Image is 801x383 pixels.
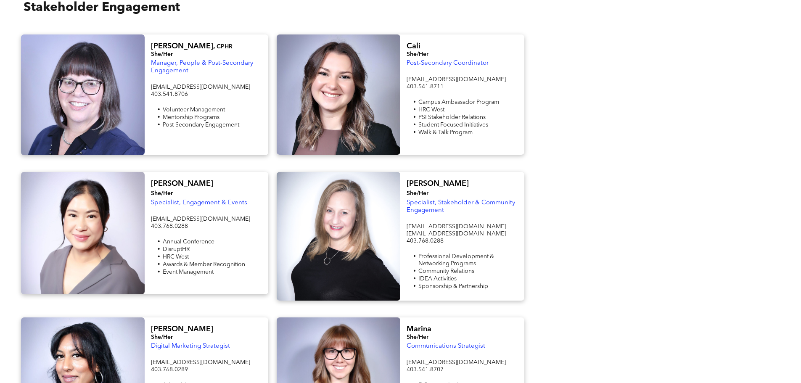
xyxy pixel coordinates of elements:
[151,216,250,222] span: [EMAIL_ADDRESS][DOMAIN_NAME]
[407,190,428,196] span: She/Her
[407,60,489,66] span: Post-Secondary Coordinator
[418,276,457,282] span: IDEA Activities
[418,122,488,128] span: Student Focused Initiatives
[151,51,173,57] span: She/Her
[151,42,215,50] span: [PERSON_NAME],
[407,343,485,349] span: Communications Strategist
[24,1,180,14] span: Stakeholder Engagement
[418,268,474,274] span: Community Relations
[407,51,428,57] span: She/Her
[418,254,494,267] span: Professional Development & Networking Programs
[407,325,431,333] span: Marina
[151,343,230,349] span: Digital Marketing Strategist
[163,254,189,260] span: HRC West
[407,359,506,365] span: [EMAIL_ADDRESS][DOMAIN_NAME]
[217,44,233,50] span: CPHR
[163,122,239,128] span: Post-Secondary Engagement
[407,367,444,372] span: 403.541.8707
[163,239,214,245] span: Annual Conference
[151,190,173,196] span: She/Her
[407,200,515,214] span: Specialist, Stakeholder & Community Engagement
[418,129,473,135] span: Walk & Talk Program
[418,283,488,289] span: Sponsorship & Partnership
[418,99,499,105] span: Campus Ambassador Program
[407,180,469,188] span: [PERSON_NAME]
[151,223,188,229] span: 403.768.0288
[418,107,444,113] span: HRC West
[151,91,188,97] span: 403.541.8706
[407,42,420,50] span: Cali
[407,77,506,82] span: [EMAIL_ADDRESS][DOMAIN_NAME]
[407,84,444,90] span: 403.541.8711
[151,60,253,74] span: Manager, People & Post-Secondary Engagement
[407,238,444,244] span: 403.768.0288
[151,334,173,340] span: She/Her
[407,231,506,237] span: [EMAIL_ADDRESS][DOMAIN_NAME]
[163,269,214,275] span: Event Management
[151,84,250,90] span: [EMAIL_ADDRESS][DOMAIN_NAME]
[151,359,250,372] span: [EMAIL_ADDRESS][DOMAIN_NAME] 403.768.0289
[418,114,486,120] span: PSI Stakeholder Relations
[407,224,506,230] span: [EMAIL_ADDRESS][DOMAIN_NAME]
[163,107,225,113] span: Volunteer Management
[163,114,219,120] span: Mentorship Programs
[163,246,190,252] span: DisruptHR
[407,334,428,340] span: She/Her
[163,261,245,267] span: Awards & Member Recognition
[151,325,213,333] span: [PERSON_NAME]
[151,180,213,188] span: [PERSON_NAME]
[151,200,247,206] span: Specialist, Engagement & Events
